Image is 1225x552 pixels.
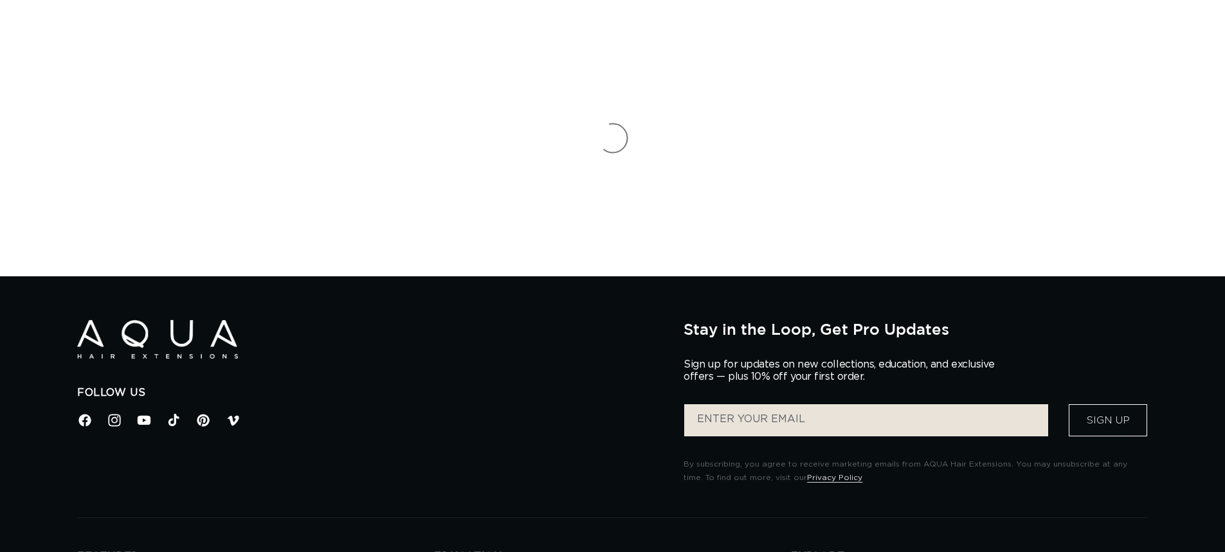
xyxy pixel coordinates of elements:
[684,404,1048,436] input: ENTER YOUR EMAIL
[77,386,664,400] h2: Follow Us
[684,359,1005,383] p: Sign up for updates on new collections, education, and exclusive offers — plus 10% off your first...
[77,320,238,359] img: Aqua Hair Extensions
[807,474,862,481] a: Privacy Policy
[684,458,1148,485] p: By subscribing, you agree to receive marketing emails from AQUA Hair Extensions. You may unsubscr...
[684,320,1148,338] h2: Stay in the Loop, Get Pro Updates
[1069,404,1147,436] button: Sign Up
